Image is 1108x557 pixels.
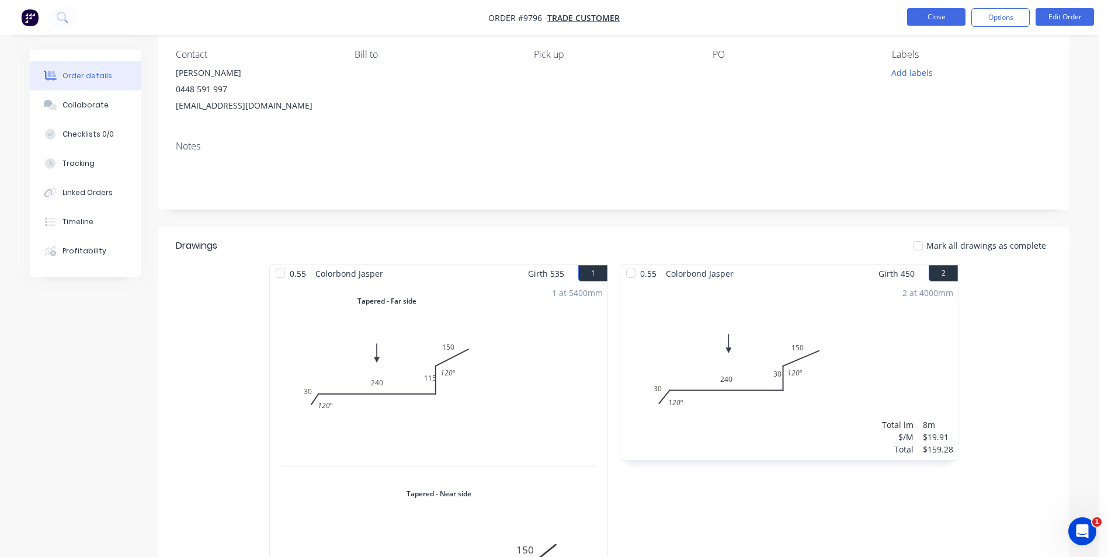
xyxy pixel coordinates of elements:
[1068,517,1096,545] iframe: Intercom live chat
[882,419,914,431] div: Total lm
[882,431,914,443] div: $/M
[62,100,109,110] div: Collaborate
[1092,517,1102,527] span: 1
[176,239,217,253] div: Drawings
[661,265,738,282] span: Colorbond Jasper
[929,265,958,281] button: 2
[488,12,547,23] span: Order #9796 -
[30,178,141,207] button: Linked Orders
[176,81,336,98] div: 0448 591 997
[62,158,95,169] div: Tracking
[176,65,336,81] div: [PERSON_NAME]
[635,265,661,282] span: 0.55
[176,98,336,114] div: [EMAIL_ADDRESS][DOMAIN_NAME]
[62,71,112,81] div: Order details
[926,239,1046,252] span: Mark all drawings as complete
[528,265,564,282] span: Girth 535
[971,8,1030,27] button: Options
[620,282,958,460] div: 03024030150120º120º2 at 4000mmTotal lm$/MTotal8m$19.91$159.28
[892,49,1052,60] div: Labels
[885,65,939,81] button: Add labels
[311,265,388,282] span: Colorbond Jasper
[878,265,915,282] span: Girth 450
[30,207,141,236] button: Timeline
[30,149,141,178] button: Tracking
[176,65,336,114] div: [PERSON_NAME]0448 591 997[EMAIL_ADDRESS][DOMAIN_NAME]
[902,287,953,299] div: 2 at 4000mm
[285,265,311,282] span: 0.55
[30,120,141,149] button: Checklists 0/0
[1036,8,1094,26] button: Edit Order
[552,287,603,299] div: 1 at 5400mm
[713,49,873,60] div: PO
[907,8,965,26] button: Close
[923,419,953,431] div: 8m
[882,443,914,455] div: Total
[176,141,1052,152] div: Notes
[30,61,141,90] button: Order details
[21,9,39,26] img: Factory
[62,246,106,256] div: Profitability
[62,129,114,140] div: Checklists 0/0
[176,49,336,60] div: Contact
[62,187,113,198] div: Linked Orders
[62,217,93,227] div: Timeline
[923,443,953,455] div: $159.28
[534,49,694,60] div: Pick up
[30,90,141,120] button: Collaborate
[923,431,953,443] div: $19.91
[355,49,515,60] div: Bill to
[578,265,607,281] button: 1
[30,236,141,266] button: Profitability
[547,12,620,23] a: Trade Customer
